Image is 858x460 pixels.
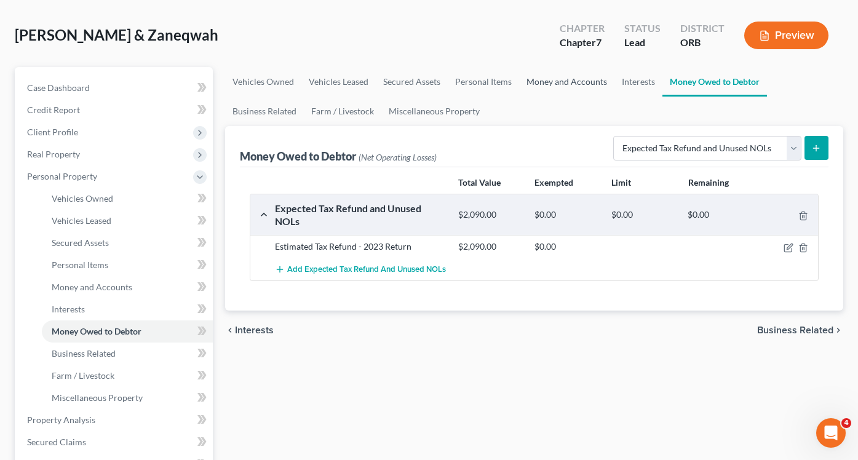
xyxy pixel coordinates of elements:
a: Business Related [225,97,304,126]
a: Miscellaneous Property [42,387,213,409]
div: $2,090.00 [452,209,528,221]
span: [PERSON_NAME] & Zaneqwah [15,26,218,44]
button: Preview [744,22,828,49]
span: Money Owed to Debtor [52,326,141,336]
a: Interests [42,298,213,320]
a: Property Analysis [17,409,213,431]
div: Chapter [560,22,605,36]
span: Farm / Livestock [52,370,114,381]
a: Farm / Livestock [42,365,213,387]
span: Credit Report [27,105,80,115]
span: Money and Accounts [52,282,132,292]
span: 7 [596,36,602,48]
a: Secured Claims [17,431,213,453]
i: chevron_right [833,325,843,335]
span: Client Profile [27,127,78,137]
span: Add Expected Tax Refund and Unused NOLs [287,264,446,274]
span: Personal Items [52,260,108,270]
a: Money Owed to Debtor [662,67,767,97]
span: Secured Assets [52,237,109,248]
span: Business Related [757,325,833,335]
span: Secured Claims [27,437,86,447]
iframe: Intercom live chat [816,418,846,448]
div: Expected Tax Refund and Unused NOLs [269,202,452,228]
span: Interests [52,304,85,314]
span: Interests [235,325,274,335]
button: Business Related chevron_right [757,325,843,335]
a: Interests [614,67,662,97]
span: Personal Property [27,171,97,181]
a: Case Dashboard [17,77,213,99]
div: District [680,22,725,36]
a: Personal Items [448,67,519,97]
span: Vehicles Owned [52,193,113,204]
a: Money and Accounts [42,276,213,298]
a: Personal Items [42,254,213,276]
a: Secured Assets [376,67,448,97]
button: Add Expected Tax Refund and Unused NOLs [275,258,446,280]
a: Vehicles Leased [301,67,376,97]
a: Money Owed to Debtor [42,320,213,343]
div: ORB [680,36,725,50]
i: chevron_left [225,325,235,335]
a: Vehicles Owned [225,67,301,97]
div: Status [624,22,661,36]
div: $0.00 [528,240,605,253]
strong: Limit [611,177,631,188]
span: Miscellaneous Property [52,392,143,403]
span: Real Property [27,149,80,159]
div: Money Owed to Debtor [240,149,437,164]
strong: Exempted [534,177,573,188]
a: Farm / Livestock [304,97,381,126]
a: Secured Assets [42,232,213,254]
div: Estimated Tax Refund - 2023 Return [269,240,452,253]
a: Business Related [42,343,213,365]
span: Vehicles Leased [52,215,111,226]
span: 4 [841,418,851,428]
strong: Remaining [688,177,729,188]
a: Money and Accounts [519,67,614,97]
div: $2,090.00 [452,240,528,253]
div: Chapter [560,36,605,50]
span: Business Related [52,348,116,359]
div: $0.00 [681,209,758,221]
div: $0.00 [605,209,681,221]
a: Vehicles Owned [42,188,213,210]
span: Case Dashboard [27,82,90,93]
span: Property Analysis [27,414,95,425]
button: chevron_left Interests [225,325,274,335]
a: Miscellaneous Property [381,97,487,126]
a: Vehicles Leased [42,210,213,232]
a: Credit Report [17,99,213,121]
div: Lead [624,36,661,50]
span: (Net Operating Losses) [359,152,437,162]
strong: Total Value [458,177,501,188]
div: $0.00 [528,209,605,221]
